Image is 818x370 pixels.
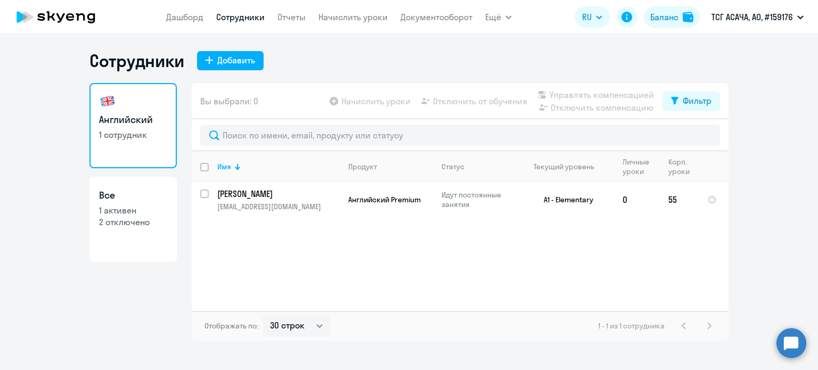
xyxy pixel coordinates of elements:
span: Отображать по: [204,321,258,331]
a: [PERSON_NAME] [217,188,339,200]
p: ТСГ АСАЧА, АО, #159176 [711,11,793,23]
h1: Сотрудники [89,50,184,71]
div: Корп. уроки [668,157,690,176]
img: english [99,93,116,110]
h3: Все [99,188,167,202]
div: Продукт [348,162,377,171]
p: Идут постоянные занятия [441,190,514,209]
td: 0 [614,182,660,217]
div: Статус [441,162,514,171]
button: Добавить [197,51,264,70]
button: Ещё [485,6,512,28]
div: Имя [217,162,231,171]
div: Фильтр [683,94,711,107]
h3: Английский [99,113,167,127]
a: Отчеты [277,12,306,22]
span: Ещё [485,11,501,23]
div: Имя [217,162,339,171]
div: Баланс [650,11,678,23]
a: Дашборд [166,12,203,22]
button: Фильтр [662,92,720,111]
a: Документооборот [400,12,472,22]
div: Добавить [217,54,255,67]
p: 2 отключено [99,216,167,228]
a: Английский1 сотрудник [89,83,177,168]
a: Начислить уроки [318,12,388,22]
input: Поиск по имени, email, продукту или статусу [200,125,720,146]
div: Личные уроки [623,157,659,176]
span: Английский Premium [348,195,421,204]
a: Сотрудники [216,12,265,22]
span: 1 - 1 из 1 сотрудника [598,321,665,331]
div: Текущий уровень [523,162,613,171]
div: Статус [441,162,464,171]
img: balance [683,12,693,22]
p: [PERSON_NAME] [217,188,338,200]
button: RU [575,6,610,28]
p: 1 активен [99,204,167,216]
span: Вы выбрали: 0 [200,95,258,108]
button: Балансbalance [644,6,700,28]
td: 55 [660,182,699,217]
div: Личные уроки [623,157,650,176]
td: A1 - Elementary [515,182,614,217]
div: Продукт [348,162,432,171]
a: Все1 активен2 отключено [89,177,177,262]
span: RU [582,11,592,23]
button: ТСГ АСАЧА, АО, #159176 [706,4,809,30]
div: Текущий уровень [534,162,594,171]
p: [EMAIL_ADDRESS][DOMAIN_NAME] [217,202,339,211]
div: Корп. уроки [668,157,698,176]
p: 1 сотрудник [99,129,167,141]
